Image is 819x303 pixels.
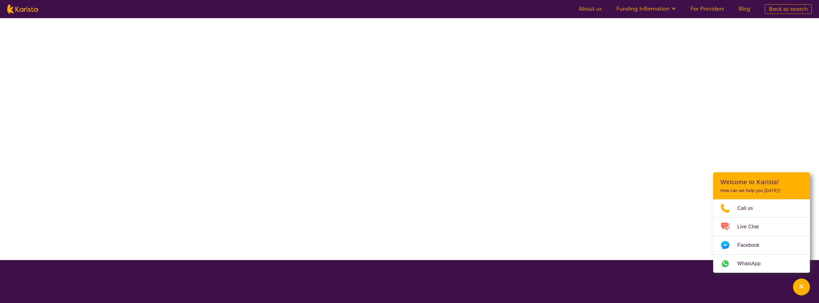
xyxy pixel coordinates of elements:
[579,5,602,12] a: About us
[737,204,760,213] span: Call us
[713,199,810,273] ul: Choose channel
[720,188,803,193] p: How can we help you [DATE]?
[737,241,767,250] span: Facebook
[737,222,766,231] span: Live Chat
[616,5,676,12] a: Funding Information
[7,5,38,14] img: Karista logo
[737,259,768,268] span: WhatsApp
[713,172,810,273] div: Channel Menu
[769,5,808,13] span: Back to search
[739,5,750,12] a: Blog
[713,255,810,273] a: Web link opens in a new tab.
[793,279,810,295] button: Channel Menu
[690,5,724,12] a: For Providers
[720,178,803,186] h2: Welcome to Karista!
[765,4,812,14] a: Back to search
